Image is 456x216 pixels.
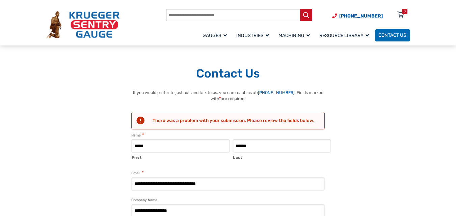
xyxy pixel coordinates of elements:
a: Resource Library [316,28,375,42]
legend: Name [131,132,144,138]
label: Email [131,170,143,176]
a: [PHONE_NUMBER] [258,90,295,95]
label: Company Name [131,197,157,203]
span: Machining [278,33,310,38]
span: Industries [236,33,269,38]
label: Last [233,153,331,160]
a: Phone Number (920) 434-8860 [332,12,383,20]
span: [PHONE_NUMBER] [339,13,383,19]
a: Machining [275,28,316,42]
a: Contact Us [375,29,410,41]
a: Gauges [199,28,233,42]
img: Krueger Sentry Gauge [46,11,119,38]
p: If you would prefer to just call and talk to us, you can reach us at: . Fields marked with are re... [125,90,331,102]
a: Industries [233,28,275,42]
span: Resource Library [319,33,369,38]
div: 0 [404,9,406,14]
label: First [132,153,230,160]
h1: Contact Us [46,66,410,81]
h2: There was a problem with your submission. Please review the fields below. [148,118,319,124]
span: Contact Us [378,33,406,38]
span: Gauges [203,33,227,38]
